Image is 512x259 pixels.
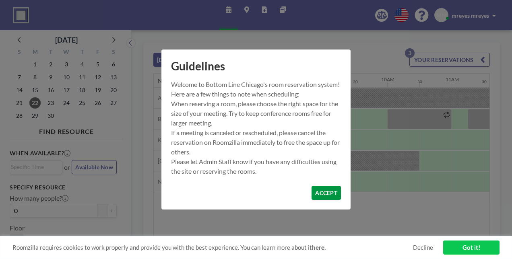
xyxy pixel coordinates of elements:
a: Decline [413,244,433,251]
a: Got it! [443,240,500,255]
h1: Guidelines [161,49,351,80]
p: Please let Admin Staff know if you have any difficulties using the site or reserving the rooms. [171,157,341,176]
a: here. [312,244,326,251]
p: Welcome to Bottom Line Chicago's room reservation system! [171,80,341,89]
span: Roomzilla requires cookies to work properly and provide you with the best experience. You can lea... [12,244,413,251]
p: Here are a few things to note when scheduling: [171,89,341,99]
button: ACCEPT [312,186,341,200]
p: When reserving a room, please choose the right space for the size of your meeting. Try to keep co... [171,99,341,128]
p: If a meeting is canceled or rescheduled, please cancel the reservation on Roomzilla immediately t... [171,128,341,157]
